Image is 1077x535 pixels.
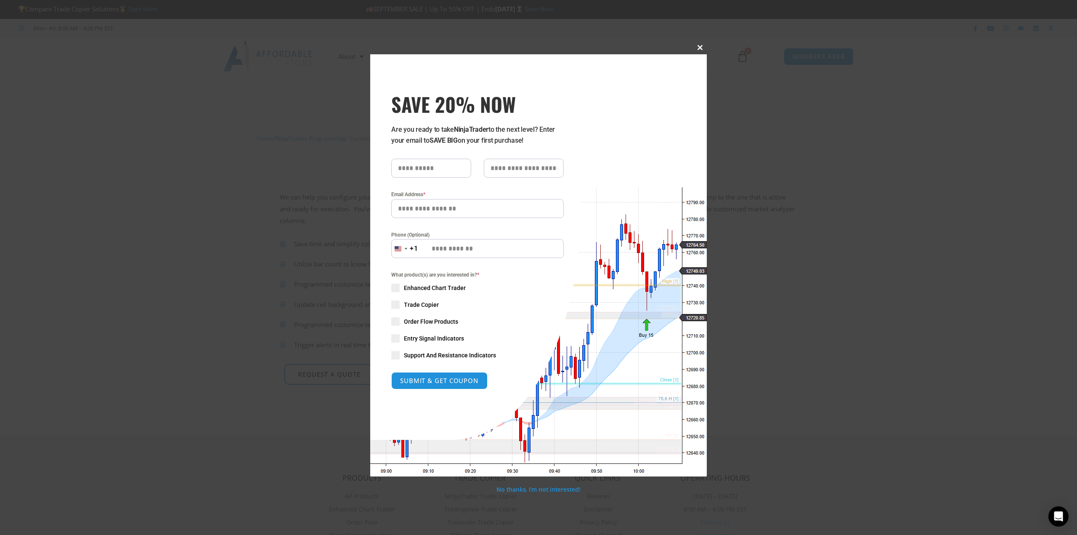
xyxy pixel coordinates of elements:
[391,334,564,343] label: Entry Signal Indicators
[391,92,564,116] h3: SAVE 20% NOW
[391,271,564,279] span: What product(s) are you interested in?
[496,485,580,493] a: No thanks, I’m not interested!
[391,190,564,199] label: Email Address
[404,301,439,309] span: Trade Copier
[391,284,564,292] label: Enhanced Chart Trader
[404,284,466,292] span: Enhanced Chart Trader
[454,125,488,133] strong: NinjaTrader
[391,124,564,146] p: Are you ready to take to the next level? Enter your email to on your first purchase!
[404,351,496,359] span: Support And Resistance Indicators
[410,243,418,254] div: +1
[1048,506,1069,527] div: Open Intercom Messenger
[404,317,458,326] span: Order Flow Products
[391,317,564,326] label: Order Flow Products
[430,136,458,144] strong: SAVE BIG
[391,239,418,258] button: Selected country
[391,372,488,389] button: SUBMIT & GET COUPON
[391,231,564,239] label: Phone (Optional)
[391,351,564,359] label: Support And Resistance Indicators
[404,334,464,343] span: Entry Signal Indicators
[391,301,564,309] label: Trade Copier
